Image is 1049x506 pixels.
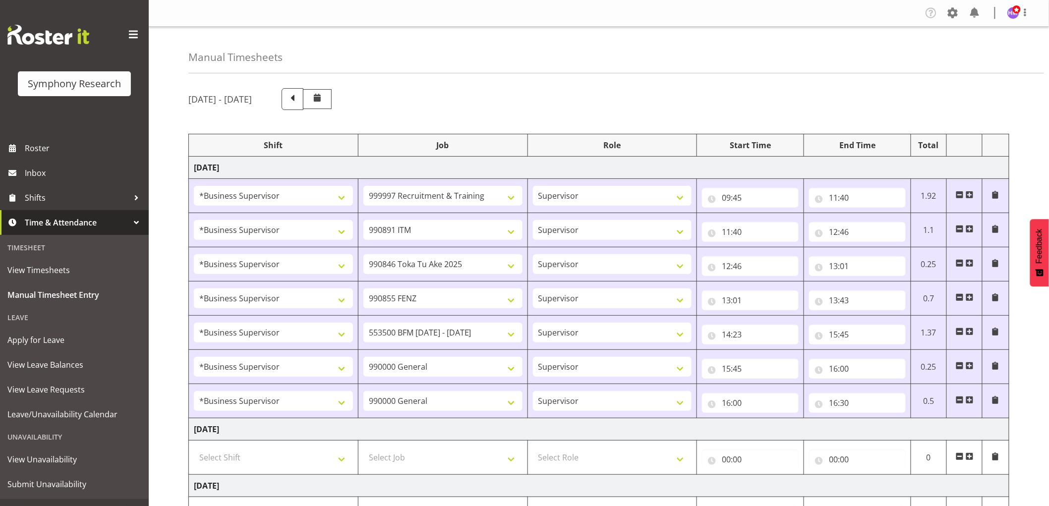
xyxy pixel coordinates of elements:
[2,352,146,377] a: View Leave Balances
[188,94,252,105] h5: [DATE] - [DATE]
[702,139,799,151] div: Start Time
[189,157,1009,179] td: [DATE]
[194,139,353,151] div: Shift
[809,325,906,344] input: Click to select...
[911,441,947,475] td: 0
[809,450,906,469] input: Click to select...
[1030,219,1049,286] button: Feedback - Show survey
[2,307,146,328] div: Leave
[25,141,144,156] span: Roster
[7,357,141,372] span: View Leave Balances
[809,393,906,413] input: Click to select...
[1007,7,1019,19] img: hitesh-makan1261.jpg
[809,256,906,276] input: Click to select...
[702,188,799,208] input: Click to select...
[911,281,947,316] td: 0.7
[2,472,146,497] a: Submit Unavailability
[911,213,947,247] td: 1.1
[702,290,799,310] input: Click to select...
[25,166,144,180] span: Inbox
[7,477,141,492] span: Submit Unavailability
[809,290,906,310] input: Click to select...
[7,333,141,347] span: Apply for Leave
[189,418,1009,441] td: [DATE]
[911,384,947,418] td: 0.5
[809,139,906,151] div: End Time
[7,382,141,397] span: View Leave Requests
[911,350,947,384] td: 0.25
[7,407,141,422] span: Leave/Unavailability Calendar
[189,475,1009,497] td: [DATE]
[702,393,799,413] input: Click to select...
[188,52,283,63] h4: Manual Timesheets
[2,258,146,282] a: View Timesheets
[2,237,146,258] div: Timesheet
[702,450,799,469] input: Click to select...
[2,377,146,402] a: View Leave Requests
[911,316,947,350] td: 1.37
[2,427,146,447] div: Unavailability
[809,222,906,242] input: Click to select...
[7,287,141,302] span: Manual Timesheet Entry
[2,282,146,307] a: Manual Timesheet Entry
[702,256,799,276] input: Click to select...
[2,328,146,352] a: Apply for Leave
[809,359,906,379] input: Click to select...
[363,139,523,151] div: Job
[7,263,141,278] span: View Timesheets
[533,139,692,151] div: Role
[28,76,121,91] div: Symphony Research
[2,402,146,427] a: Leave/Unavailability Calendar
[702,325,799,344] input: Click to select...
[809,188,906,208] input: Click to select...
[911,179,947,213] td: 1.92
[2,447,146,472] a: View Unavailability
[25,215,129,230] span: Time & Attendance
[7,25,89,45] img: Rosterit website logo
[25,190,129,205] span: Shifts
[911,247,947,281] td: 0.25
[702,222,799,242] input: Click to select...
[702,359,799,379] input: Click to select...
[7,452,141,467] span: View Unavailability
[1035,229,1044,264] span: Feedback
[916,139,941,151] div: Total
